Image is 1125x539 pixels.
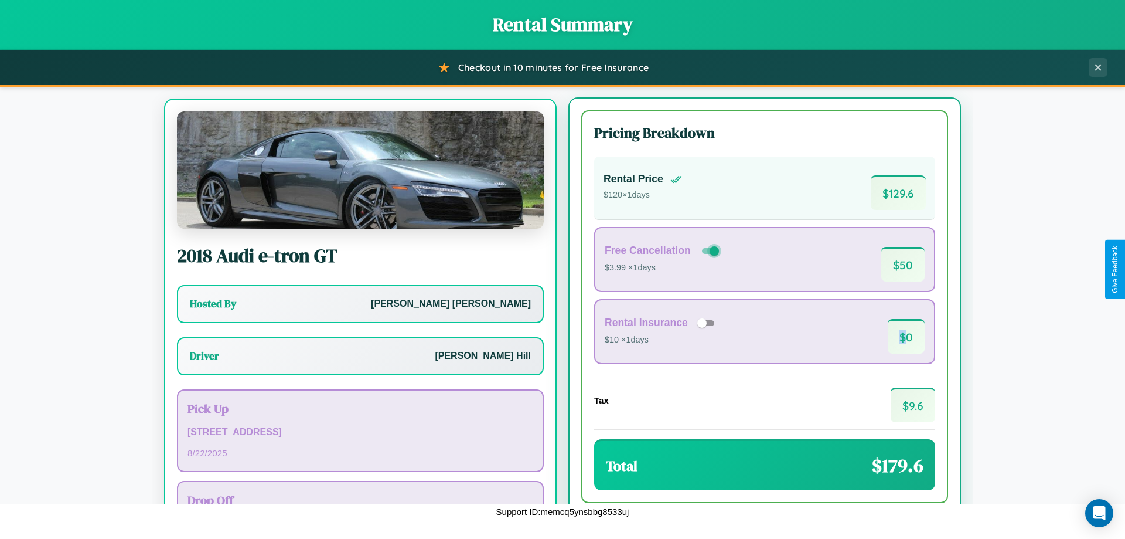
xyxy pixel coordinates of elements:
h3: Pricing Breakdown [594,123,935,143]
span: $ 179.6 [872,453,923,479]
p: $ 120 × 1 days [604,188,682,203]
span: $ 0 [888,319,925,354]
img: Audi e-tron GT [177,111,544,229]
h3: Driver [190,349,219,363]
p: [STREET_ADDRESS] [187,424,533,441]
p: $3.99 × 1 days [605,260,721,276]
p: $10 × 1 days [605,333,718,348]
div: Give Feedback [1111,246,1119,293]
h3: Total [606,456,637,476]
p: [PERSON_NAME] [PERSON_NAME] [371,296,531,313]
h4: Free Cancellation [605,245,691,257]
p: [PERSON_NAME] Hill [435,348,531,365]
span: $ 9.6 [891,388,935,422]
h3: Pick Up [187,400,533,417]
span: Checkout in 10 minutes for Free Insurance [458,62,649,73]
p: 8 / 22 / 2025 [187,445,533,461]
h1: Rental Summary [12,12,1113,38]
h4: Rental Price [604,173,663,185]
h4: Rental Insurance [605,317,688,329]
h3: Drop Off [187,491,533,509]
h2: 2018 Audi e-tron GT [177,243,544,269]
span: $ 50 [881,247,925,282]
p: Support ID: memcq5ynsbbg8533uj [496,504,629,520]
h3: Hosted By [190,297,236,311]
h4: Tax [594,395,609,405]
span: $ 129.6 [871,175,926,210]
div: Open Intercom Messenger [1085,499,1113,527]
